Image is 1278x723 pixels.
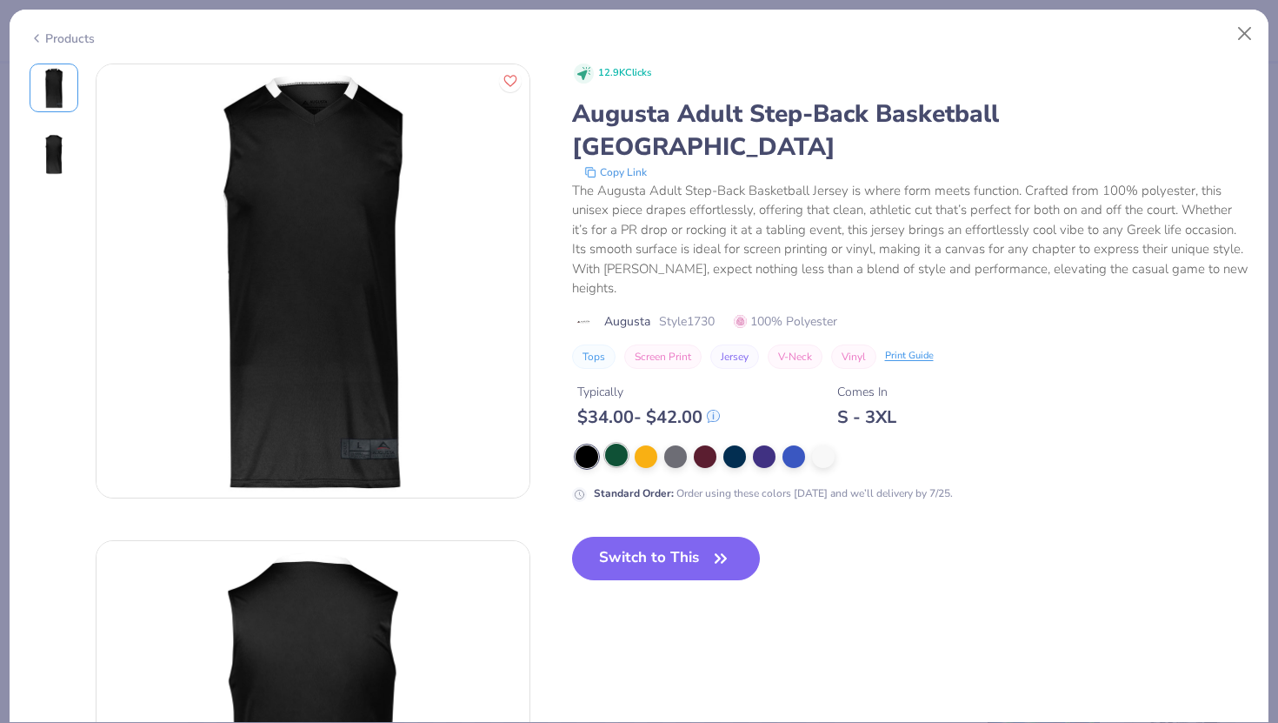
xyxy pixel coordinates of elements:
[768,345,822,369] button: V-Neck
[33,133,75,175] img: Back
[499,70,522,92] button: Like
[577,383,720,401] div: Typically
[30,30,95,48] div: Products
[33,67,75,109] img: Front
[594,486,674,500] strong: Standard Order :
[572,315,596,329] img: brand logo
[577,406,720,428] div: $ 34.00 - $ 42.00
[594,485,953,501] div: Order using these colors [DATE] and we’ll delivery by 7/25.
[572,537,761,580] button: Switch to This
[572,97,1249,164] div: Augusta Adult Step-Back Basketball [GEOGRAPHIC_DATA]
[97,64,529,498] img: Front
[572,345,616,369] button: Tops
[885,349,934,364] div: Print Guide
[734,312,837,331] span: 100% Polyester
[572,181,1249,298] div: The Augusta Adult Step-Back Basketball Jersey is where form meets function. Crafted from 100% pol...
[831,345,876,369] button: Vinyl
[659,312,715,331] span: Style 1730
[837,383,896,401] div: Comes In
[579,164,652,181] button: copy to clipboard
[1228,17,1261,50] button: Close
[837,406,896,428] div: S - 3XL
[710,345,759,369] button: Jersey
[624,345,702,369] button: Screen Print
[598,66,651,81] span: 12.9K Clicks
[604,312,650,331] span: Augusta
